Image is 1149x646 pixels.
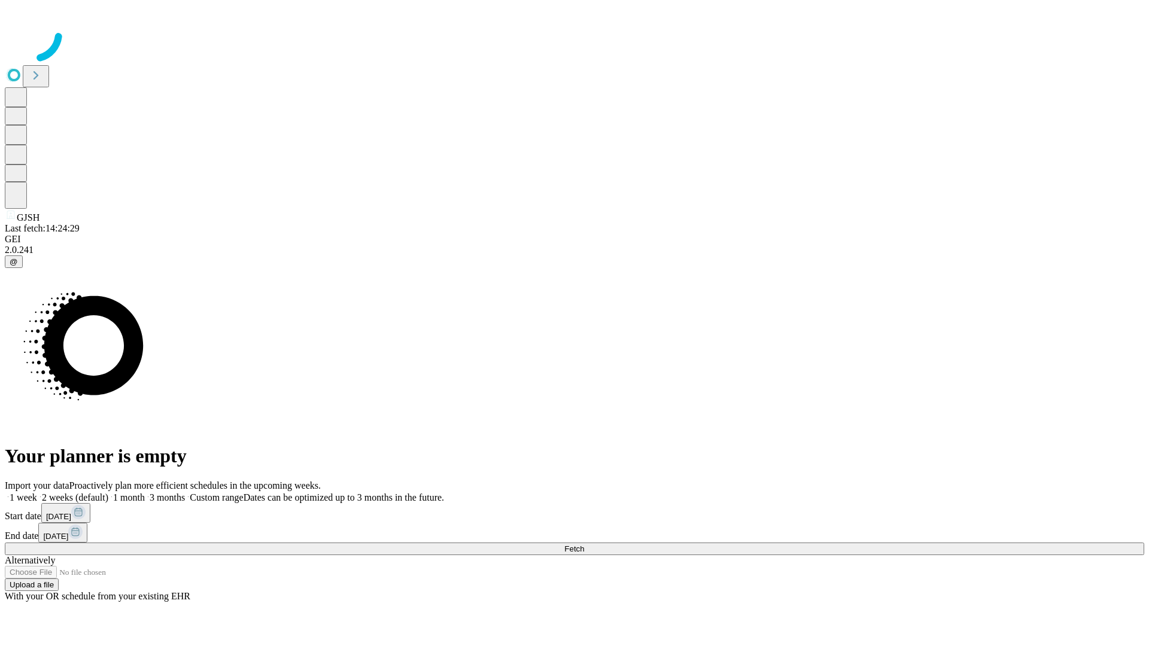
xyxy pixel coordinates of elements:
[190,492,243,502] span: Custom range
[38,523,87,543] button: [DATE]
[41,503,90,523] button: [DATE]
[5,523,1144,543] div: End date
[46,512,71,521] span: [DATE]
[5,255,23,268] button: @
[150,492,185,502] span: 3 months
[5,578,59,591] button: Upload a file
[43,532,68,541] span: [DATE]
[17,212,39,223] span: GJSH
[244,492,444,502] span: Dates can be optimized up to 3 months in the future.
[5,245,1144,255] div: 2.0.241
[113,492,145,502] span: 1 month
[5,445,1144,467] h1: Your planner is empty
[42,492,108,502] span: 2 weeks (default)
[10,257,18,266] span: @
[5,591,190,601] span: With your OR schedule from your existing EHR
[5,480,69,490] span: Import your data
[5,223,80,233] span: Last fetch: 14:24:29
[5,543,1144,555] button: Fetch
[10,492,37,502] span: 1 week
[5,234,1144,245] div: GEI
[5,555,55,565] span: Alternatively
[5,503,1144,523] div: Start date
[69,480,321,490] span: Proactively plan more efficient schedules in the upcoming weeks.
[564,544,584,553] span: Fetch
